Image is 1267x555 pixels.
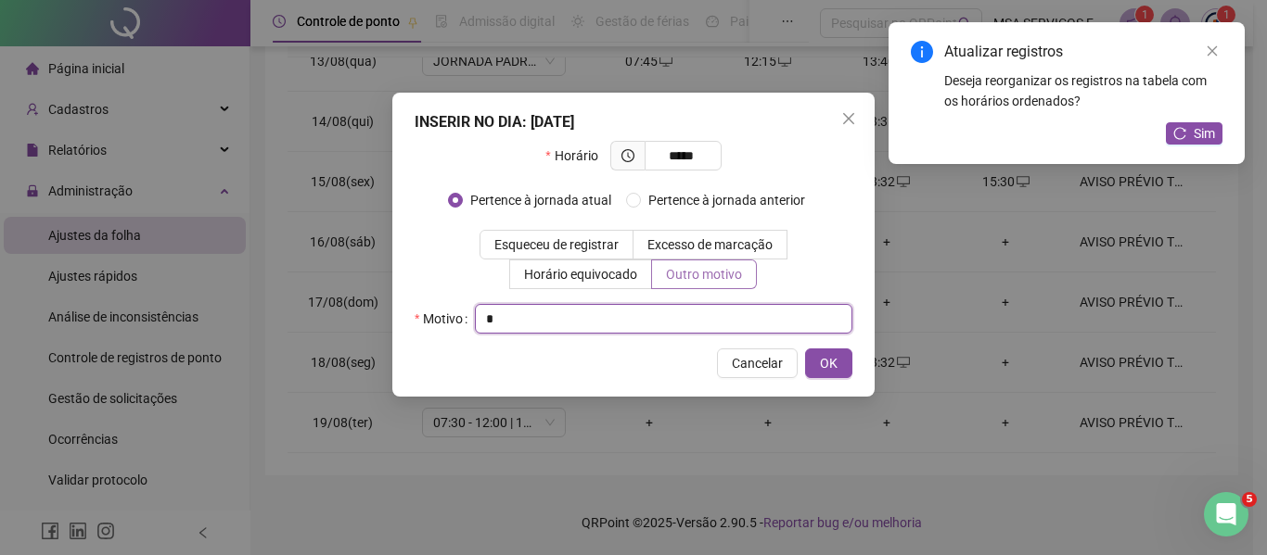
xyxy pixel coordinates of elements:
[666,267,742,282] span: Outro motivo
[944,41,1222,63] div: Atualizar registros
[463,190,619,210] span: Pertence à jornada atual
[834,104,864,133] button: Close
[1206,44,1219,57] span: close
[841,111,856,126] span: close
[1173,127,1186,140] span: reload
[1202,41,1222,61] a: Close
[415,111,852,133] div: INSERIR NO DIA : [DATE]
[805,348,852,378] button: OK
[717,348,798,378] button: Cancelar
[647,237,773,252] span: Excesso de marcação
[1194,123,1215,144] span: Sim
[1166,122,1222,145] button: Sim
[494,237,619,252] span: Esqueceu de registrar
[1204,492,1248,536] iframe: Intercom live chat
[820,353,838,373] span: OK
[524,267,637,282] span: Horário equivocado
[415,304,475,334] label: Motivo
[732,353,783,373] span: Cancelar
[545,141,609,170] label: Horário
[944,70,1222,111] div: Deseja reorganizar os registros na tabela com os horários ordenados?
[641,190,813,210] span: Pertence à jornada anterior
[1242,492,1257,507] span: 5
[621,149,634,162] span: clock-circle
[911,41,933,63] span: info-circle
